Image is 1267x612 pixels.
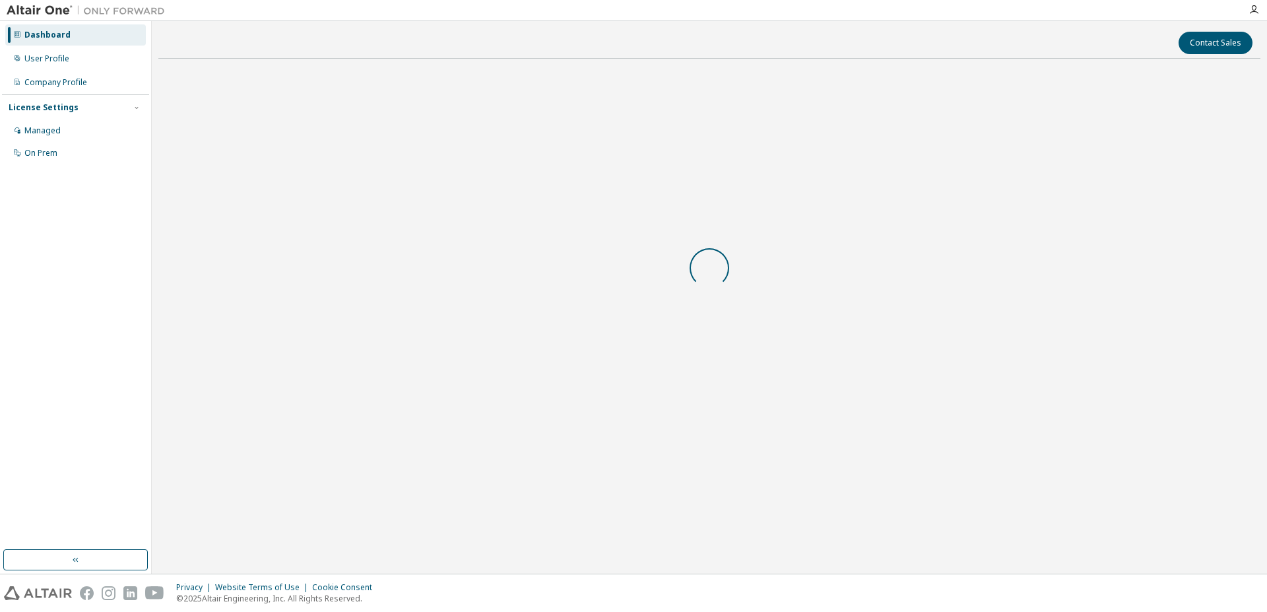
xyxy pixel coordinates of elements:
img: linkedin.svg [123,586,137,600]
div: On Prem [24,148,57,158]
img: Altair One [7,4,172,17]
button: Contact Sales [1179,32,1252,54]
p: © 2025 Altair Engineering, Inc. All Rights Reserved. [176,593,380,604]
div: Company Profile [24,77,87,88]
div: User Profile [24,53,69,64]
img: altair_logo.svg [4,586,72,600]
img: instagram.svg [102,586,115,600]
img: facebook.svg [80,586,94,600]
img: youtube.svg [145,586,164,600]
div: Dashboard [24,30,71,40]
div: License Settings [9,102,79,113]
div: Privacy [176,582,215,593]
div: Website Terms of Use [215,582,312,593]
div: Cookie Consent [312,582,380,593]
div: Managed [24,125,61,136]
